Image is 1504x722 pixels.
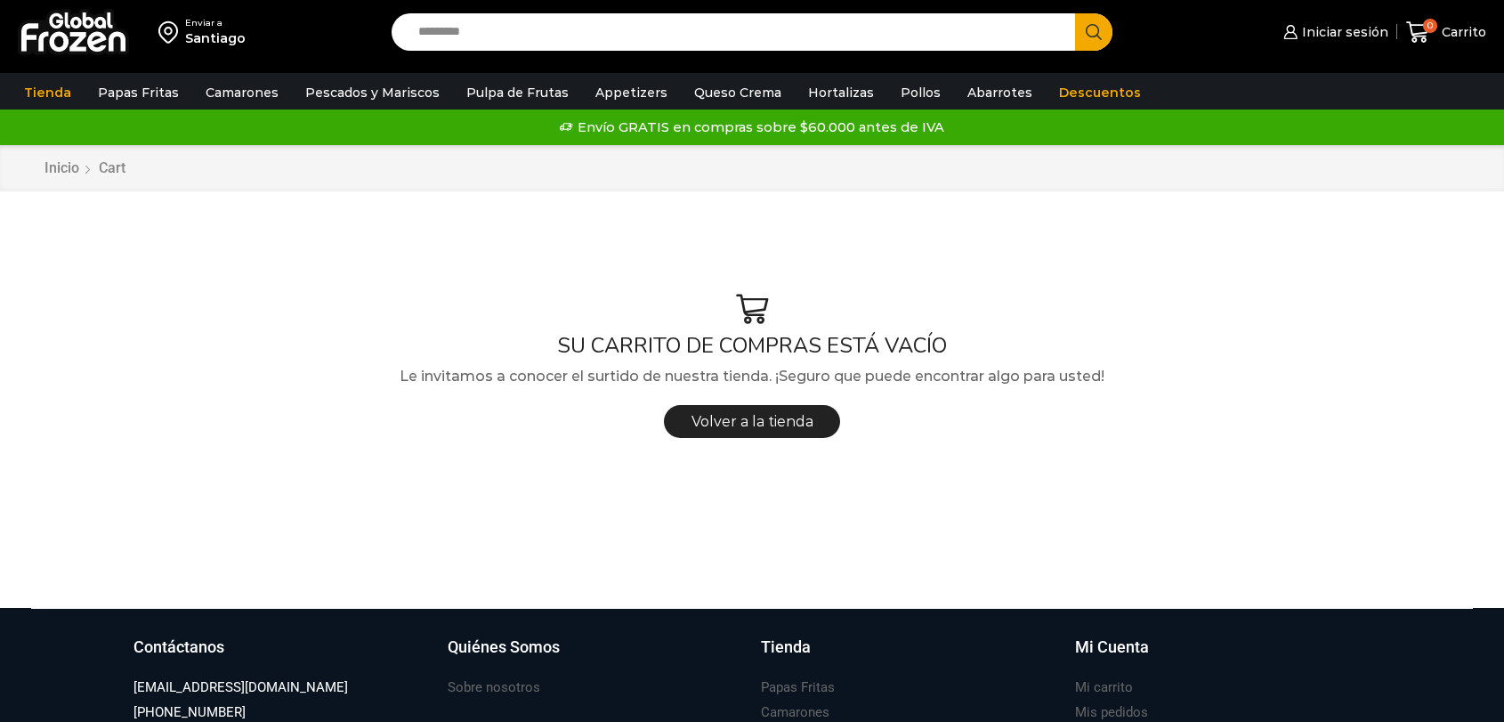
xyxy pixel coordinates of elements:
[133,703,246,722] h3: [PHONE_NUMBER]
[761,678,835,697] h3: Papas Fritas
[448,636,560,659] h3: Quiénes Somos
[1075,676,1133,700] a: Mi carrito
[892,76,950,110] a: Pollos
[158,17,185,47] img: address-field-icon.svg
[1075,636,1149,659] h3: Mi Cuenta
[761,636,811,659] h3: Tienda
[1423,19,1437,33] span: 0
[1075,678,1133,697] h3: Mi carrito
[31,333,1473,359] h1: SU CARRITO DE COMPRAS ESTÁ VACÍO
[1050,76,1150,110] a: Descuentos
[99,159,125,176] span: Cart
[958,76,1041,110] a: Abarrotes
[664,405,841,438] a: Volver a la tienda
[197,76,287,110] a: Camarones
[1075,636,1371,677] a: Mi Cuenta
[1075,13,1112,51] button: Search button
[448,678,540,697] h3: Sobre nosotros
[133,678,348,697] h3: [EMAIL_ADDRESS][DOMAIN_NAME]
[31,365,1473,388] p: Le invitamos a conocer el surtido de nuestra tienda. ¡Seguro que puede encontrar algo para usted!
[185,29,246,47] div: Santiago
[133,676,348,700] a: [EMAIL_ADDRESS][DOMAIN_NAME]
[89,76,188,110] a: Papas Fritas
[133,636,224,659] h3: Contáctanos
[1298,23,1388,41] span: Iniciar sesión
[44,158,80,179] a: Inicio
[1437,23,1486,41] span: Carrito
[1406,12,1486,53] a: 0 Carrito
[799,76,883,110] a: Hortalizas
[761,636,1057,677] a: Tienda
[457,76,578,110] a: Pulpa de Frutas
[296,76,449,110] a: Pescados y Mariscos
[448,676,540,700] a: Sobre nosotros
[761,676,835,700] a: Papas Fritas
[1279,14,1387,50] a: Iniciar sesión
[185,17,246,29] div: Enviar a
[448,636,744,677] a: Quiénes Somos
[761,703,829,722] h3: Camarones
[691,413,813,430] span: Volver a la tienda
[133,636,430,677] a: Contáctanos
[1075,703,1148,722] h3: Mis pedidos
[15,76,80,110] a: Tienda
[685,76,790,110] a: Queso Crema
[586,76,676,110] a: Appetizers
